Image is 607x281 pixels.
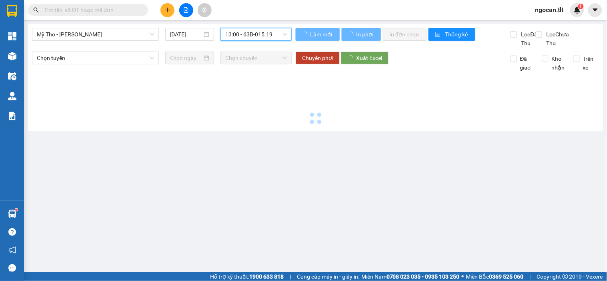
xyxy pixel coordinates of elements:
[170,54,202,62] input: Chọn ngày
[8,210,16,218] img: warehouse-icon
[8,228,16,236] span: question-circle
[356,30,375,39] span: In phơi
[348,32,355,37] span: loading
[8,92,16,100] img: warehouse-icon
[543,30,574,48] span: Lọc Chưa Thu
[445,30,469,39] span: Thống kê
[517,54,536,72] span: Đã giao
[310,30,333,39] span: Làm mới
[347,55,356,61] span: loading
[170,30,202,39] input: 11/08/2025
[563,274,568,279] span: copyright
[296,52,340,64] button: Chuyển phơi
[466,272,524,281] span: Miền Bắc
[8,246,16,254] span: notification
[7,5,17,17] img: logo-vxr
[387,273,460,280] strong: 0708 023 035 - 0935 103 250
[225,28,287,40] span: 13:00 - 63B-015.19
[341,52,389,64] button: Xuất Excel
[37,52,154,64] span: Chọn tuyến
[8,112,16,120] img: solution-icon
[4,57,178,78] div: Chợ Gạo
[8,264,16,272] span: message
[210,272,284,281] span: Hỗ trợ kỹ thuật:
[429,28,475,41] button: bar-chartThống kê
[202,7,207,13] span: aim
[165,7,170,13] span: plus
[588,3,602,17] button: caret-down
[44,6,138,14] input: Tìm tên, số ĐT hoặc mã đơn
[530,272,531,281] span: |
[15,209,18,211] sup: 1
[8,52,16,60] img: warehouse-icon
[37,38,146,52] text: CGTLT1108250035
[579,4,582,9] span: 1
[33,7,39,13] span: search
[518,30,539,48] span: Lọc Đã Thu
[302,32,309,37] span: loading
[179,3,193,17] button: file-add
[489,273,524,280] strong: 0369 525 060
[342,28,381,41] button: In phơi
[592,6,599,14] span: caret-down
[580,54,599,72] span: Trên xe
[435,32,442,38] span: bar-chart
[383,28,427,41] button: In đơn chọn
[160,3,174,17] button: plus
[198,3,212,17] button: aim
[574,6,581,14] img: icon-new-feature
[356,54,382,62] span: Xuất Excel
[549,54,568,72] span: Kho nhận
[249,273,284,280] strong: 1900 633 818
[8,32,16,40] img: dashboard-icon
[183,7,189,13] span: file-add
[8,72,16,80] img: warehouse-icon
[578,4,584,9] sup: 1
[296,28,340,41] button: Làm mới
[529,5,570,15] span: ngocan.tlt
[297,272,359,281] span: Cung cấp máy in - giấy in:
[225,52,287,64] span: Chọn chuyến
[462,275,464,278] span: ⚪️
[37,28,154,40] span: Mỹ Tho - Hồ Chí Minh
[290,272,291,281] span: |
[361,272,460,281] span: Miền Nam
